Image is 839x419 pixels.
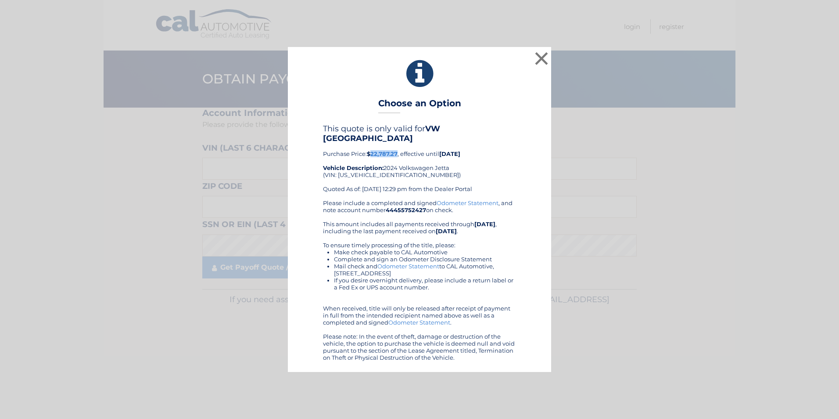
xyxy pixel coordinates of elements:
[323,164,384,171] strong: Vehicle Description:
[437,199,498,206] a: Odometer Statement
[377,263,439,270] a: Odometer Statement
[334,277,516,291] li: If you desire overnight delivery, please include a return label or a Fed Ex or UPS account number.
[334,256,516,263] li: Complete and sign an Odometer Disclosure Statement
[386,206,426,213] b: 44455752427
[334,249,516,256] li: Make check payable to CAL Automotive
[323,124,516,143] h4: This quote is only valid for
[378,98,461,113] h3: Choose an Option
[323,124,516,199] div: Purchase Price: , effective until 2024 Volkswagen Jetta (VIN: [US_VEHICLE_IDENTIFICATION_NUMBER])...
[323,199,516,361] div: Please include a completed and signed , and note account number on check. This amount includes al...
[439,150,460,157] b: [DATE]
[436,228,457,235] b: [DATE]
[367,150,398,157] b: $22,787.27
[323,124,440,143] b: VW [GEOGRAPHIC_DATA]
[334,263,516,277] li: Mail check and to CAL Automotive, [STREET_ADDRESS]
[533,50,550,67] button: ×
[474,220,495,228] b: [DATE]
[388,319,450,326] a: Odometer Statement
